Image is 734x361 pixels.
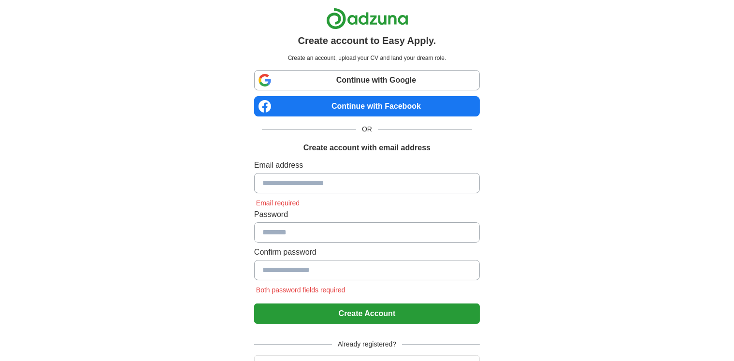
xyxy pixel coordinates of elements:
[332,339,402,349] span: Already registered?
[254,96,480,116] a: Continue with Facebook
[256,54,478,62] p: Create an account, upload your CV and land your dream role.
[254,70,480,90] a: Continue with Google
[326,8,408,29] img: Adzuna logo
[254,286,347,294] span: Both password fields required
[254,159,480,171] label: Email address
[356,124,378,134] span: OR
[254,303,480,324] button: Create Account
[298,33,436,48] h1: Create account to Easy Apply.
[254,246,480,258] label: Confirm password
[254,199,302,207] span: Email required
[303,142,431,154] h1: Create account with email address
[254,209,480,220] label: Password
